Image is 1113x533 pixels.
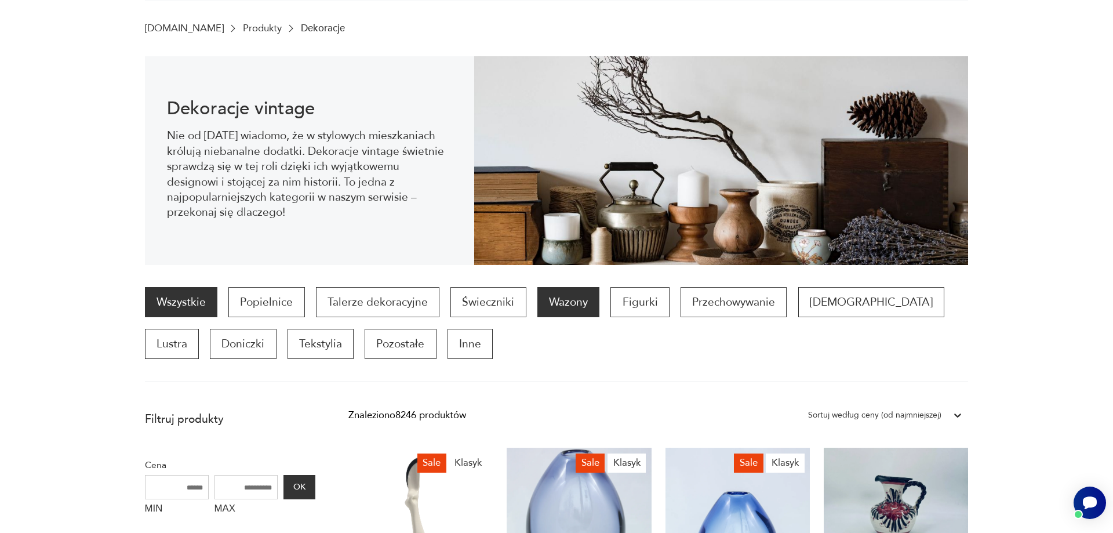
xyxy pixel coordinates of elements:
[145,287,217,317] a: Wszystkie
[610,287,669,317] a: Figurki
[681,287,787,317] a: Przechowywanie
[288,329,354,359] a: Tekstylia
[808,408,941,423] div: Sortuj według ceny (od najmniejszej)
[450,287,526,317] a: Świeczniki
[301,23,345,34] p: Dekoracje
[228,287,304,317] a: Popielnice
[167,128,452,220] p: Nie od [DATE] wiadomo, że w stylowych mieszkaniach królują niebanalne dodatki. Dekoracje vintage ...
[283,475,315,499] button: OK
[537,287,599,317] a: Wazony
[167,100,452,117] h1: Dekoracje vintage
[145,412,315,427] p: Filtruj produkty
[243,23,282,34] a: Produkty
[316,287,439,317] a: Talerze dekoracyjne
[365,329,436,359] a: Pozostałe
[145,458,315,473] p: Cena
[798,287,944,317] a: [DEMOGRAPHIC_DATA]
[448,329,493,359] a: Inne
[1074,487,1106,519] iframe: Smartsupp widget button
[145,499,209,521] label: MIN
[348,408,466,423] div: Znaleziono 8246 produktów
[214,499,278,521] label: MAX
[145,23,224,34] a: [DOMAIN_NAME]
[145,329,199,359] a: Lustra
[474,56,968,265] img: 3afcf10f899f7d06865ab57bf94b2ac8.jpg
[210,329,276,359] a: Doniczki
